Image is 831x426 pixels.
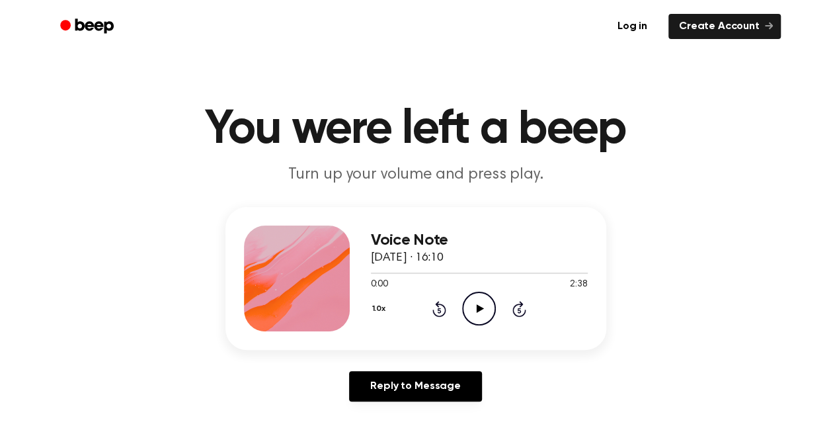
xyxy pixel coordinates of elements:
[371,298,391,320] button: 1.0x
[349,371,481,402] a: Reply to Message
[162,164,670,186] p: Turn up your volume and press play.
[371,278,388,292] span: 0:00
[604,11,660,42] a: Log in
[371,252,444,264] span: [DATE] · 16:10
[570,278,587,292] span: 2:38
[51,14,126,40] a: Beep
[371,232,588,249] h3: Voice Note
[668,14,781,39] a: Create Account
[77,106,754,153] h1: You were left a beep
